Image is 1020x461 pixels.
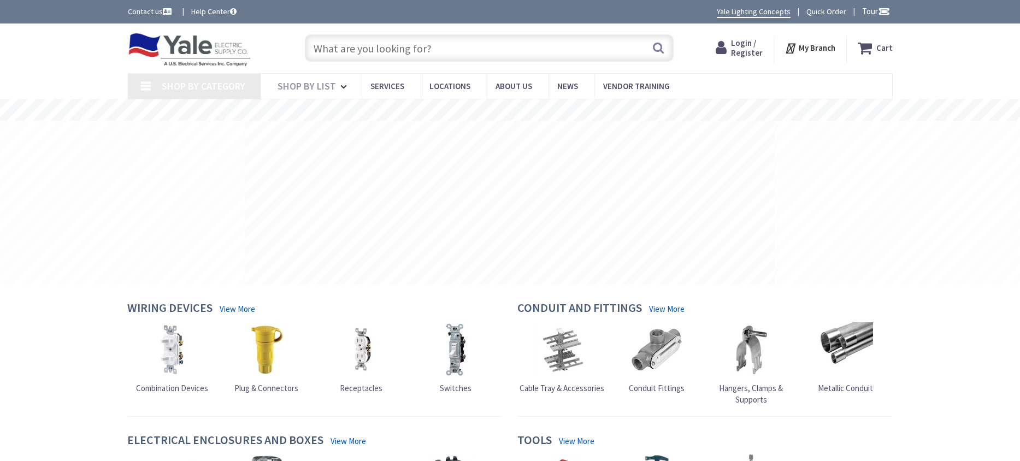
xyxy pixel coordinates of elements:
span: Shop By Category [162,80,245,92]
span: Hangers, Clamps & Supports [719,383,783,405]
h4: Electrical Enclosures and Boxes [127,433,323,449]
a: Combination Devices Combination Devices [136,322,208,394]
span: About Us [496,81,532,91]
a: Conduit Fittings Conduit Fittings [629,322,685,394]
img: Cable Tray & Accessories [535,322,589,377]
h4: Tools [517,433,552,449]
a: Quick Order [806,6,846,17]
span: Login / Register [731,38,763,58]
a: Yale Lighting Concepts [717,6,791,18]
img: Metallic Conduit [818,322,873,377]
span: Shop By List [278,80,336,92]
span: Tour [862,6,890,16]
span: Plug & Connectors [234,383,298,393]
img: Receptacles [334,322,388,377]
img: Conduit Fittings [629,322,684,377]
a: Hangers, Clamps & Supports Hangers, Clamps & Supports [706,322,796,406]
span: News [557,81,578,91]
a: View More [331,435,366,447]
span: Cable Tray & Accessories [520,383,604,393]
span: Services [370,81,404,91]
a: Cable Tray & Accessories Cable Tray & Accessories [520,322,604,394]
span: Conduit Fittings [629,383,685,393]
span: Vendor Training [603,81,670,91]
a: Plug & Connectors Plug & Connectors [234,322,298,394]
a: View More [649,303,685,315]
a: Receptacles Receptacles [334,322,388,394]
a: Contact us [128,6,174,17]
a: View More [220,303,255,315]
img: Switches [428,322,483,377]
span: Switches [440,383,471,393]
a: View More [559,435,594,447]
img: Hangers, Clamps & Supports [724,322,779,377]
strong: Cart [876,38,893,58]
a: Help Center [191,6,237,17]
a: Metallic Conduit Metallic Conduit [818,322,873,394]
img: Yale Electric Supply Co. [128,33,251,67]
span: Metallic Conduit [818,383,873,393]
strong: My Branch [799,43,835,53]
h4: Conduit and Fittings [517,301,642,317]
h4: Wiring Devices [127,301,213,317]
a: Cart [858,38,893,58]
span: Combination Devices [136,383,208,393]
a: Switches Switches [428,322,483,394]
div: My Branch [785,38,835,58]
img: Combination Devices [145,322,199,377]
span: Receptacles [340,383,382,393]
a: Login / Register [716,38,763,58]
span: Locations [429,81,470,91]
input: What are you looking for? [305,34,674,62]
img: Plug & Connectors [239,322,294,377]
